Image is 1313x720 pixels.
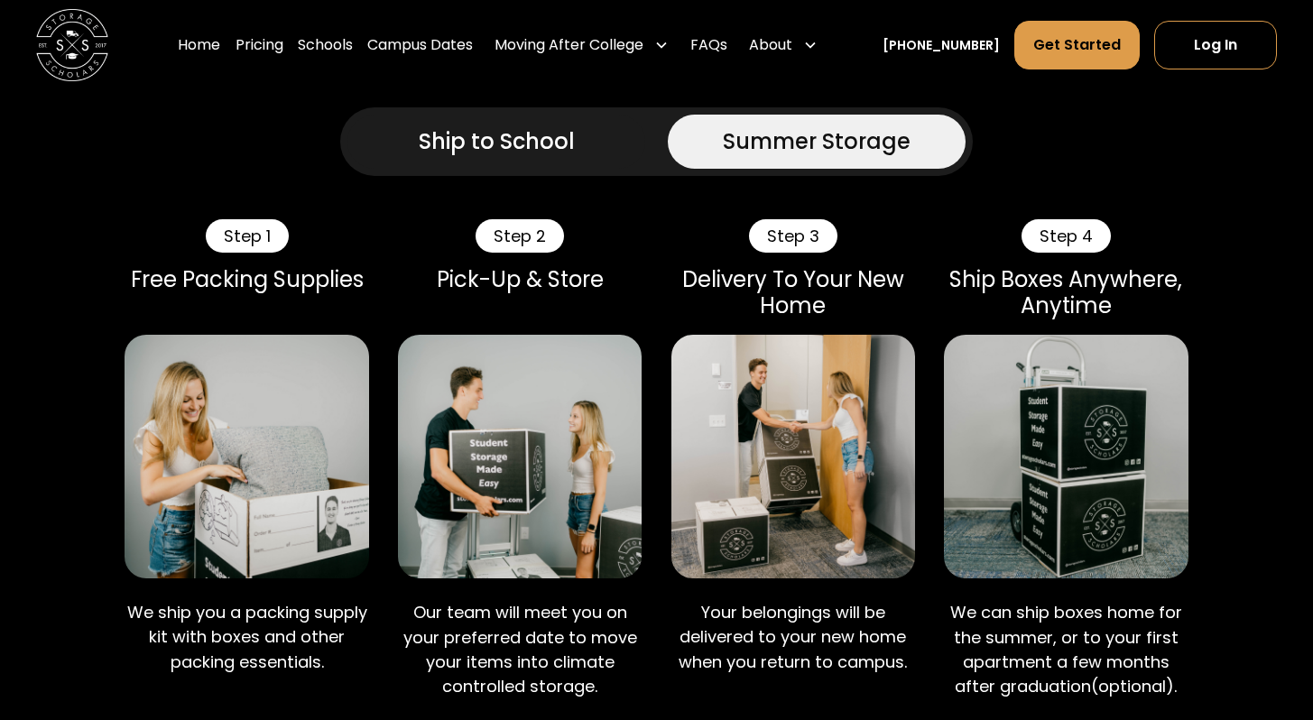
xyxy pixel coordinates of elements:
[367,20,473,70] a: Campus Dates
[398,335,643,579] img: Storage Scholars pick up.
[398,267,643,293] div: Pick-Up & Store
[944,267,1188,319] div: Ship Boxes Anywhere, Anytime
[206,219,289,254] div: Step 1
[236,20,283,70] a: Pricing
[419,125,575,158] div: Ship to School
[944,335,1188,579] img: Shipping Storage Scholars boxes.
[690,20,727,70] a: FAQs
[749,219,837,254] div: Step 3
[36,9,108,81] a: home
[178,20,220,70] a: Home
[749,34,792,56] div: About
[487,20,676,70] div: Moving After College
[1014,21,1140,69] a: Get Started
[298,20,353,70] a: Schools
[944,600,1188,697] p: We can ship boxes home for the summer, or to your first apartment a few months after graduation(o...
[723,125,911,158] div: Summer Storage
[125,267,369,293] div: Free Packing Supplies
[742,20,825,70] div: About
[125,600,369,673] p: We ship you a packing supply kit with boxes and other packing essentials.
[883,36,1000,55] a: [PHONE_NUMBER]
[671,600,916,673] p: Your belongings will be delivered to your new home when you return to campus.
[398,600,643,697] p: Our team will meet you on your preferred date to move your items into climate controlled storage.
[671,267,916,319] div: Delivery To Your New Home
[125,335,369,579] img: Packing a Storage Scholars box.
[36,9,108,81] img: Storage Scholars main logo
[1022,219,1111,254] div: Step 4
[476,219,564,254] div: Step 2
[495,34,643,56] div: Moving After College
[1154,21,1277,69] a: Log In
[671,335,916,579] img: Storage Scholars delivery.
